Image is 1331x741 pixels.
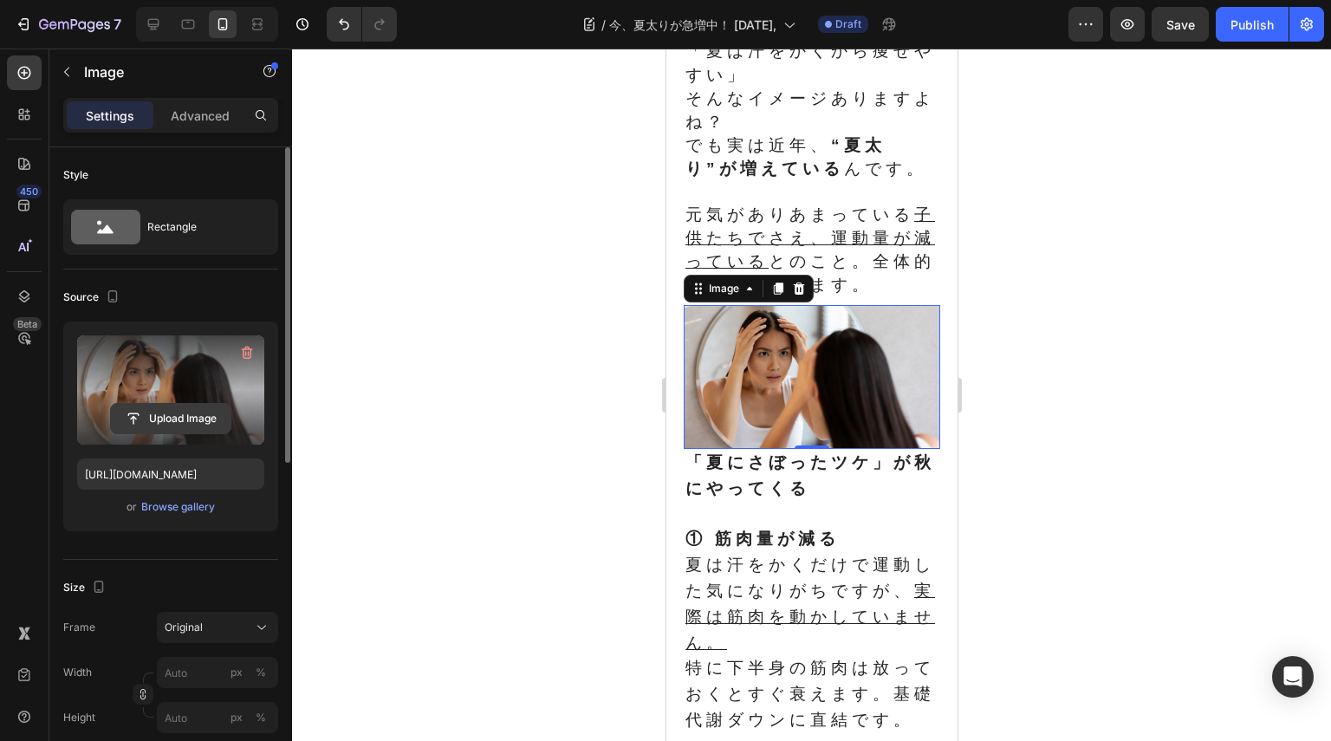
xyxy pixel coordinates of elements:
[141,499,215,515] div: Browse gallery
[77,458,264,490] input: https://example.com/image.jpg
[1166,17,1195,32] span: Save
[110,403,231,434] button: Upload Image
[1272,656,1314,698] div: Open Intercom Messenger
[165,620,203,635] span: Original
[250,707,271,728] button: px
[114,14,121,35] p: 7
[19,481,173,499] strong: ① 筋肉量が減る
[17,257,274,401] img: gempages_545333315792536767-ea6933e4-7430-4773-94f5-5d131624c95b.png
[1216,7,1289,42] button: Publish
[147,207,253,247] div: Rectangle
[171,107,230,125] p: Advanced
[157,657,278,688] input: px%
[7,7,129,42] button: 7
[666,49,958,741] iframe: Design area
[63,620,95,635] label: Frame
[16,185,42,198] div: 450
[609,16,776,34] span: 今、夏太りが急増中！ [DATE],
[13,317,42,331] div: Beta
[157,702,278,733] input: px%
[19,610,269,680] span: 特に下半身の筋肉は放っておくとすぐ衰えます。基礎代謝ダウンに直結です。
[84,62,231,82] p: Image
[835,16,861,32] span: Draft
[230,710,243,725] div: px
[19,157,269,222] u: 子供たちでさえ、運動量が減っている
[256,710,266,725] div: %
[19,157,269,246] span: 元気がありあまっている とのこと。全体的に減少しています。
[226,662,247,683] button: %
[226,707,247,728] button: %
[230,665,243,680] div: px
[157,612,278,643] button: Original
[19,88,261,129] span: でも実は近年、 んです。
[127,497,137,517] span: or
[63,167,88,183] div: Style
[601,16,606,34] span: /
[63,665,92,680] label: Width
[250,662,271,683] button: px
[63,576,109,600] div: Size
[19,507,269,602] span: 夏は汗をかくだけで運動した気になりがちですが、
[256,665,266,680] div: %
[19,405,269,449] strong: 「夏にさぼったツケ」が秋にやってくる
[327,7,397,42] div: Undo/Redo
[39,232,76,248] div: Image
[86,107,134,125] p: Settings
[1230,16,1274,34] div: Publish
[140,498,216,516] button: Browse gallery
[1152,7,1209,42] button: Save
[19,533,269,603] u: 実際は筋肉を動かしていません。
[63,286,123,309] div: Source
[19,41,269,82] span: そんなイメージありますよね？
[63,710,95,725] label: Height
